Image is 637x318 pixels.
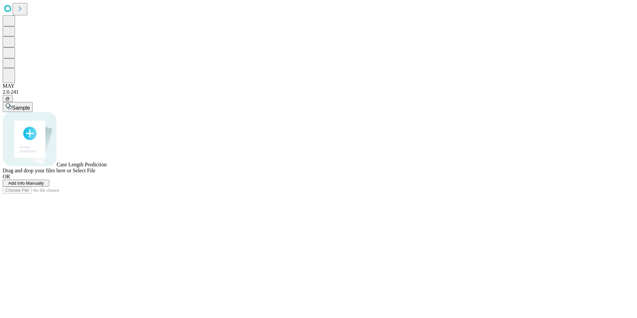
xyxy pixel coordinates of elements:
span: OR [3,174,10,179]
span: Sample [12,105,30,111]
span: Select File [73,168,95,173]
span: Add Info Manually [8,181,44,186]
span: Case Length Prediction [57,162,107,167]
span: @ [5,96,10,101]
button: Sample [3,102,33,112]
button: Add Info Manually [3,180,49,187]
div: 2.0.241 [3,89,634,95]
button: @ [3,95,13,102]
span: Drag and drop your files here or [3,168,71,173]
div: MAY [3,83,634,89]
